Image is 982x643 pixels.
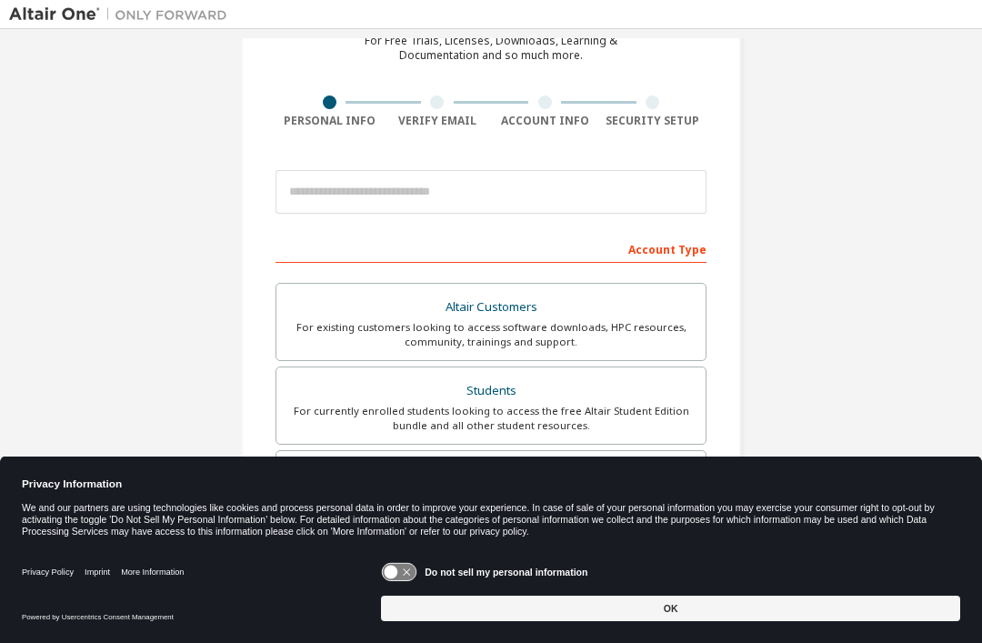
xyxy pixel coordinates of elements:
div: For Free Trials, Licenses, Downloads, Learning & Documentation and so much more. [365,34,617,63]
div: For currently enrolled students looking to access the free Altair Student Edition bundle and all ... [287,404,695,433]
div: For existing customers looking to access software downloads, HPC resources, community, trainings ... [287,320,695,349]
div: Verify Email [384,114,492,128]
div: Students [287,378,695,404]
img: Altair One [9,5,236,24]
div: Altair Customers [287,295,695,320]
div: Security Setup [599,114,707,128]
div: Account Type [276,234,706,263]
div: Account Info [491,114,599,128]
div: Personal Info [276,114,384,128]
